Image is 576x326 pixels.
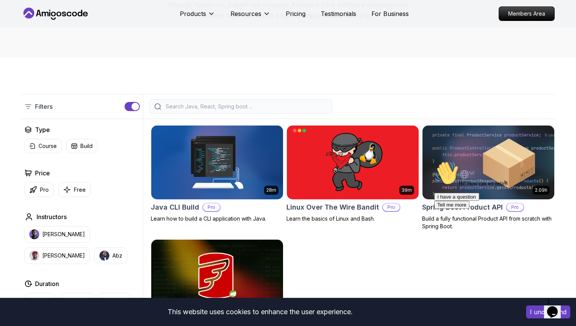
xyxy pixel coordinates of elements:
[65,296,89,304] p: 1-3 Hours
[321,9,356,18] a: Testimonials
[164,103,327,110] input: Search Java, React, Spring boot ...
[3,3,140,51] div: 👋Hi! How can we help?I have a questionTell me more
[230,9,270,24] button: Resources
[180,9,206,18] p: Products
[40,186,49,194] p: Pro
[60,293,94,307] button: 1-3 Hours
[151,125,283,223] a: Java CLI Build card28mJava CLI BuildProLearn how to build a CLI application with Java.
[3,43,38,51] button: Tell me more
[230,9,261,18] p: Resources
[112,252,122,259] p: Abz
[422,126,554,199] img: Spring Boot Product API card
[526,305,570,318] button: Accept cookies
[371,9,409,18] a: For Business
[383,204,400,211] p: Pro
[24,226,90,243] button: instructor img[PERSON_NAME]
[35,102,53,111] p: Filters
[286,202,379,213] h2: Linux Over The Wire Bandit
[103,296,126,304] p: +3 Hours
[151,202,199,213] h2: Java CLI Build
[37,212,67,221] h2: Instructors
[286,9,306,18] a: Pricing
[3,3,27,27] img: :wave:
[35,169,50,178] h2: Price
[74,186,86,194] p: Free
[38,142,57,150] p: Course
[151,240,283,313] img: Flyway and Spring Boot card
[402,187,412,193] p: 39m
[266,187,276,193] p: 28m
[94,247,127,264] button: instructor imgAbz
[148,124,286,201] img: Java CLI Build card
[29,296,51,304] p: 0-1 Hour
[24,182,54,197] button: Pro
[499,7,554,21] p: Members Area
[151,215,283,223] p: Learn how to build a CLI application with Java.
[42,252,85,259] p: [PERSON_NAME]
[3,35,48,43] button: I have a question
[422,202,503,213] h2: Spring Boot Product API
[99,251,109,261] img: instructor img
[180,9,215,24] button: Products
[24,293,56,307] button: 0-1 Hour
[29,251,39,261] img: instructor img
[58,182,91,197] button: Free
[29,229,39,239] img: instructor img
[203,204,220,211] p: Pro
[422,215,555,230] p: Build a fully functional Product API from scratch with Spring Boot.
[422,125,555,230] a: Spring Boot Product API card2.09hSpring Boot Product APIProBuild a fully functional Product API f...
[42,231,85,238] p: [PERSON_NAME]
[3,23,75,29] span: Hi! How can we help?
[24,247,90,264] button: instructor img[PERSON_NAME]
[35,125,50,134] h2: Type
[286,125,419,223] a: Linux Over The Wire Bandit card39mLinux Over The Wire BanditProLearn the basics of Linux and Bash.
[6,304,515,320] div: This website uses cookies to enhance the user experience.
[66,139,98,153] button: Build
[35,279,59,288] h2: Duration
[80,142,93,150] p: Build
[286,215,419,223] p: Learn the basics of Linux and Bash.
[24,139,62,153] button: Course
[499,6,555,21] a: Members Area
[544,296,568,318] iframe: chat widget
[431,158,568,292] iframe: chat widget
[287,126,419,199] img: Linux Over The Wire Bandit card
[98,293,131,307] button: +3 Hours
